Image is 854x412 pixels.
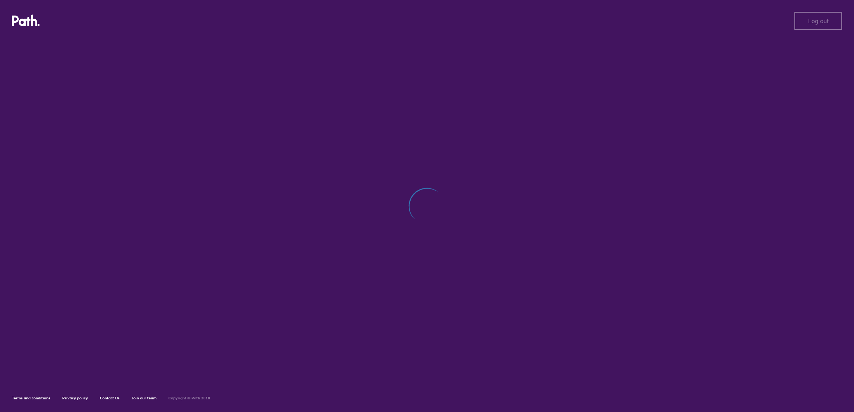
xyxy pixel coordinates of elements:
button: Log out [794,12,842,30]
a: Terms and conditions [12,396,50,400]
a: Contact Us [100,396,120,400]
a: Privacy policy [62,396,88,400]
h6: Copyright © Path 2018 [168,396,210,400]
a: Join our team [132,396,156,400]
span: Log out [808,17,829,24]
